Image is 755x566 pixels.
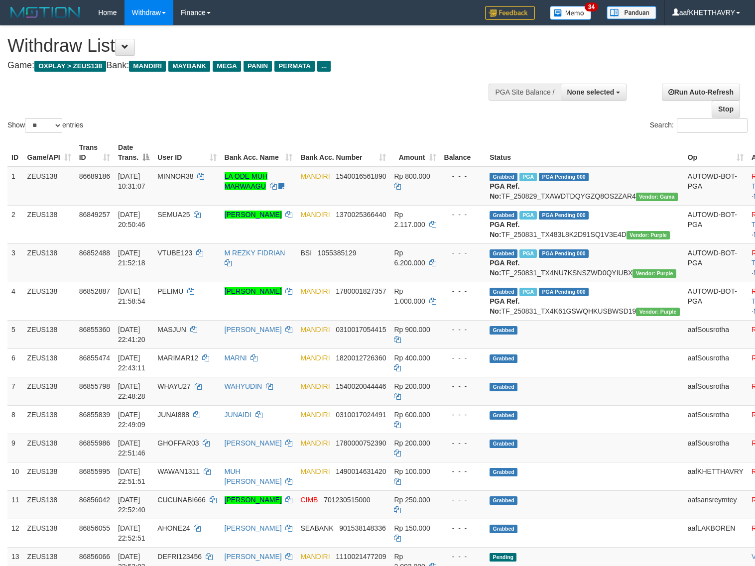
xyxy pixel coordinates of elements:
[157,287,183,295] span: PELIMU
[390,138,440,167] th: Amount: activate to sort column ascending
[79,354,110,362] span: 86855474
[324,496,370,504] span: Copy 701230515000 to clipboard
[157,467,200,475] span: WAWAN1311
[636,308,679,316] span: Vendor URL: https://trx4.1velocity.biz
[157,354,198,362] span: MARIMAR12
[684,377,748,405] td: aafSousrotha
[677,118,748,133] input: Search:
[539,173,589,181] span: PGA Pending
[636,193,678,201] span: Vendor URL: https://trx31.1velocity.biz
[490,249,517,258] span: Grabbed
[444,248,482,258] div: - - -
[490,297,519,315] b: PGA Ref. No:
[684,519,748,547] td: aafLAKBOREN
[684,282,748,320] td: AUTOWD-BOT-PGA
[300,172,330,180] span: MANDIRI
[490,221,519,238] b: PGA Ref. No:
[225,287,282,295] a: [PERSON_NAME]
[213,61,241,72] span: MEGA
[539,249,589,258] span: PGA Pending
[300,439,330,447] span: MANDIRI
[300,211,330,219] span: MANDIRI
[519,288,537,296] span: Marked by aafsolysreylen
[490,525,517,533] span: Grabbed
[79,411,110,419] span: 86855839
[79,249,110,257] span: 86852488
[225,553,282,561] a: [PERSON_NAME]
[336,287,386,295] span: Copy 1780001827357 to clipboard
[79,553,110,561] span: 86856066
[684,243,748,282] td: AUTOWD-BOT-PGA
[300,382,330,390] span: MANDIRI
[444,523,482,533] div: - - -
[7,348,23,377] td: 6
[79,172,110,180] span: 86689186
[444,286,482,296] div: - - -
[79,382,110,390] span: 86855798
[23,282,75,320] td: ZEUS138
[118,524,145,542] span: [DATE] 22:52:51
[394,382,430,390] span: Rp 200.000
[79,524,110,532] span: 86856055
[684,434,748,462] td: aafSousrotha
[79,287,110,295] span: 86852887
[490,259,519,277] b: PGA Ref. No:
[489,84,560,101] div: PGA Site Balance /
[118,211,145,228] span: [DATE] 20:50:46
[490,173,517,181] span: Grabbed
[225,382,262,390] a: WAHYUDIN
[7,320,23,348] td: 5
[490,468,517,476] span: Grabbed
[300,524,333,532] span: SEABANK
[550,6,592,20] img: Button%20Memo.svg
[567,88,615,96] span: None selected
[394,439,430,447] span: Rp 200.000
[519,211,537,220] span: Marked by aafsreyleap
[225,249,285,257] a: M REZKY FIDRIAN
[485,6,535,20] img: Feedback.jpg
[300,553,330,561] span: MANDIRI
[336,211,386,219] span: Copy 1370025366440 to clipboard
[490,354,517,363] span: Grabbed
[440,138,486,167] th: Balance
[157,524,190,532] span: AHONE24
[79,211,110,219] span: 86849257
[300,467,330,475] span: MANDIRI
[339,524,385,532] span: Copy 901538148336 to clipboard
[34,61,106,72] span: OXPLAY > ZEUS138
[300,496,318,504] span: CIMB
[23,243,75,282] td: ZEUS138
[490,496,517,505] span: Grabbed
[153,138,220,167] th: User ID: activate to sort column ascending
[157,496,205,504] span: CUCUNABI666
[79,496,110,504] span: 86856042
[444,210,482,220] div: - - -
[519,173,537,181] span: Marked by aafkaynarin
[394,287,425,305] span: Rp 1.000.000
[157,411,189,419] span: JUNAI888
[394,411,430,419] span: Rp 600.000
[336,439,386,447] span: Copy 1780000752390 to clipboard
[157,172,193,180] span: MINNOR38
[296,138,390,167] th: Bank Acc. Number: activate to sort column ascending
[300,326,330,334] span: MANDIRI
[490,383,517,391] span: Grabbed
[394,211,425,228] span: Rp 2.117.000
[79,326,110,334] span: 86855360
[336,553,386,561] span: Copy 1110021477209 to clipboard
[336,467,386,475] span: Copy 1490014631420 to clipboard
[486,138,683,167] th: Status
[118,382,145,400] span: [DATE] 22:48:28
[157,249,192,257] span: VTUBE123
[23,434,75,462] td: ZEUS138
[684,405,748,434] td: aafSousrotha
[225,524,282,532] a: [PERSON_NAME]
[394,354,430,362] span: Rp 400.000
[23,167,75,206] td: ZEUS138
[317,61,331,72] span: ...
[394,326,430,334] span: Rp 900.000
[7,377,23,405] td: 7
[129,61,166,72] span: MANDIRI
[75,138,114,167] th: Trans ID: activate to sort column ascending
[662,84,740,101] a: Run Auto-Refresh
